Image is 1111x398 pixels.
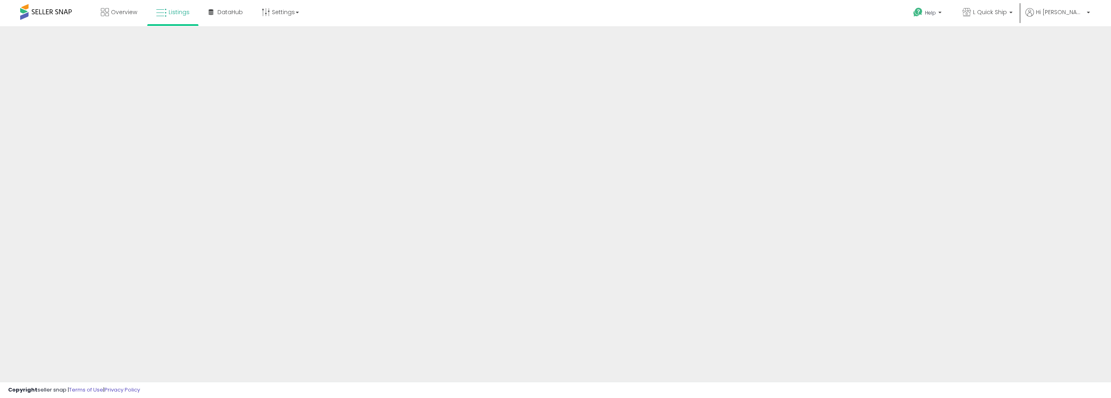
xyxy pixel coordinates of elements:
i: Get Help [913,7,923,17]
span: L Quick Ship [973,8,1007,16]
a: Hi [PERSON_NAME] [1025,8,1090,26]
span: Listings [169,8,190,16]
a: Help [907,1,950,26]
span: DataHub [217,8,243,16]
span: Hi [PERSON_NAME] [1036,8,1084,16]
span: Help [925,9,936,16]
span: Overview [111,8,137,16]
